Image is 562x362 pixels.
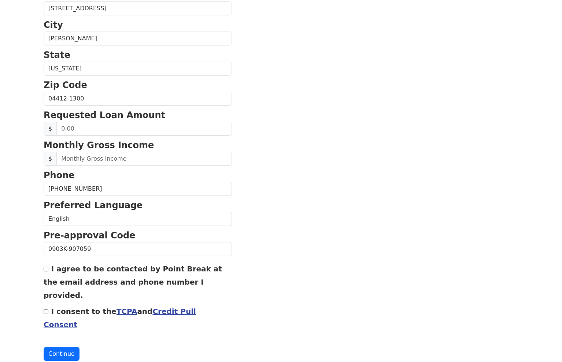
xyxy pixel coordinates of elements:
input: Zip Code [44,92,232,106]
strong: State [44,50,70,60]
span: $ [44,122,57,136]
strong: Pre-approval Code [44,230,136,241]
label: I agree to be contacted by Point Break at the email address and phone number I provided. [44,264,222,300]
strong: Preferred Language [44,200,143,211]
strong: Requested Loan Amount [44,110,165,120]
button: Continue [44,347,80,361]
input: 0.00 [56,122,232,136]
input: Street Address [44,1,232,15]
strong: City [44,20,63,30]
input: Monthly Gross Income [56,152,232,166]
label: I consent to the and [44,307,196,329]
span: $ [44,152,57,166]
p: Monthly Gross Income [44,139,232,152]
input: City [44,32,232,45]
input: Pre-approval Code [44,242,232,256]
a: TCPA [117,307,137,316]
strong: Zip Code [44,80,87,90]
input: Phone [44,182,232,196]
strong: Phone [44,170,75,180]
